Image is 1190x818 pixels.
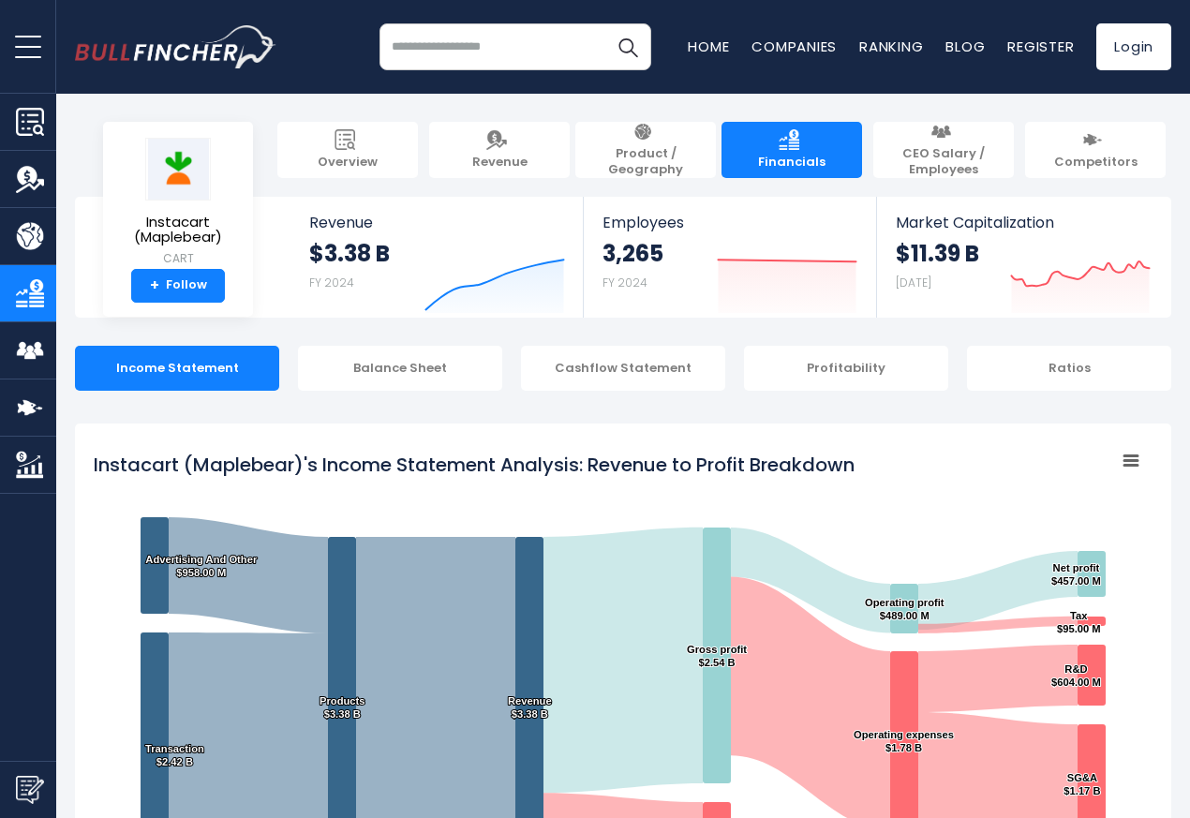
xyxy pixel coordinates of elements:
text: Revenue $3.38 B [508,695,552,720]
strong: 3,265 [602,239,663,268]
small: CART [118,250,238,267]
text: Transaction $2.42 B [145,743,204,767]
a: Companies [751,37,837,56]
strong: $11.39 B [896,239,979,268]
strong: $3.38 B [309,239,390,268]
span: Revenue [309,214,565,231]
strong: + [150,277,159,294]
a: CEO Salary / Employees [873,122,1014,178]
span: Competitors [1054,155,1138,171]
a: Market Capitalization $11.39 B [DATE] [877,197,1169,318]
text: SG&A $1.17 B [1064,772,1100,796]
img: bullfincher logo [75,25,276,68]
div: Balance Sheet [298,346,502,391]
button: Search [604,23,651,70]
a: Go to homepage [75,25,276,68]
span: Product / Geography [585,146,707,178]
text: R&D $604.00 M [1051,663,1101,688]
text: Net profit $457.00 M [1051,562,1101,587]
a: Revenue [429,122,570,178]
small: FY 2024 [602,275,647,290]
a: Overview [277,122,418,178]
text: Products $3.38 B [320,695,365,720]
a: Product / Geography [575,122,716,178]
span: Revenue [472,155,528,171]
a: Competitors [1025,122,1166,178]
text: Operating expenses $1.78 B [854,729,954,753]
span: CEO Salary / Employees [883,146,1004,178]
div: Cashflow Statement [521,346,725,391]
text: Gross profit $2.54 B [687,644,747,668]
small: [DATE] [896,275,931,290]
a: Financials [721,122,862,178]
span: Employees [602,214,856,231]
a: Home [688,37,729,56]
a: Revenue $3.38 B FY 2024 [290,197,584,318]
a: Instacart (Maplebear) CART [117,137,239,269]
small: FY 2024 [309,275,354,290]
span: Financials [758,155,826,171]
a: +Follow [131,269,225,303]
a: Employees 3,265 FY 2024 [584,197,875,318]
span: Instacart (Maplebear) [118,215,238,245]
span: Overview [318,155,378,171]
a: Register [1007,37,1074,56]
text: Operating profit $489.00 M [865,597,945,621]
div: Profitability [744,346,948,391]
a: Login [1096,23,1171,70]
div: Income Statement [75,346,279,391]
tspan: Instacart (Maplebear)'s Income Statement Analysis: Revenue to Profit Breakdown [94,452,855,478]
div: Ratios [967,346,1171,391]
a: Blog [945,37,985,56]
a: Ranking [859,37,923,56]
span: Market Capitalization [896,214,1151,231]
text: Tax $95.00 M [1057,610,1101,634]
text: Advertising And Other $958.00 M [145,554,258,578]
